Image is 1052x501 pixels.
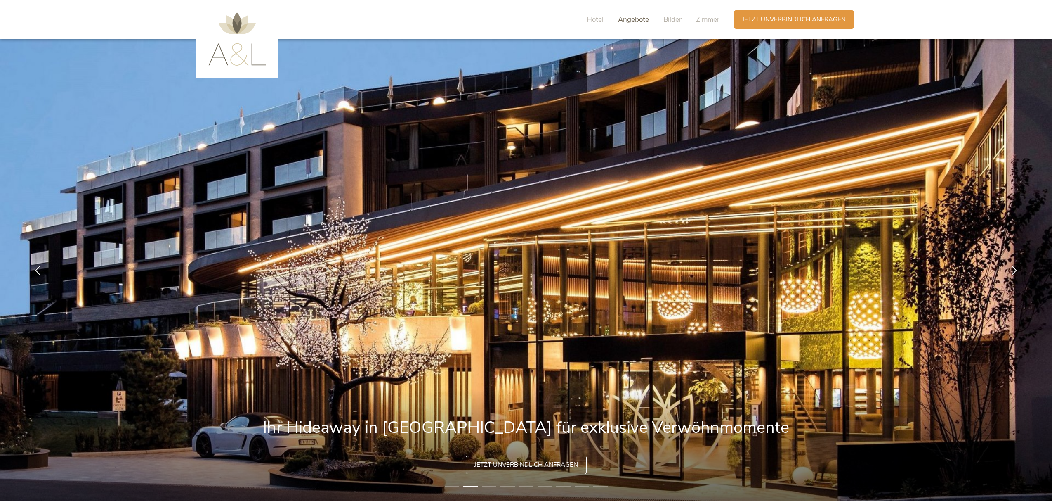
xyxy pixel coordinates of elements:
[696,15,719,24] span: Zimmer
[474,461,578,469] span: Jetzt unverbindlich anfragen
[618,15,649,24] span: Angebote
[742,15,846,24] span: Jetzt unverbindlich anfragen
[587,15,604,24] span: Hotel
[663,15,682,24] span: Bilder
[208,12,266,66] img: AMONTI & LUNARIS Wellnessresort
